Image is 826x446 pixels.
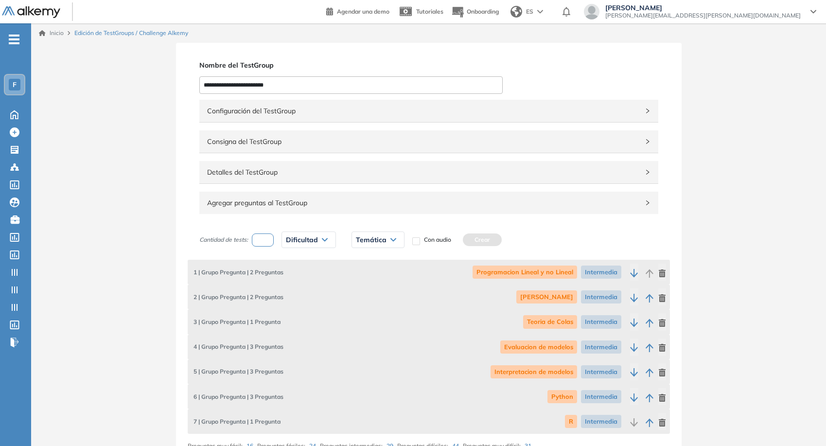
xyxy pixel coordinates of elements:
span: R [565,415,577,428]
span: right [645,139,650,144]
span: Agendar una demo [337,8,389,15]
a: Agendar una demo [326,5,389,17]
span: F [13,81,17,89]
span: Onboarding [467,8,499,15]
span: 2 Preguntas [192,268,283,277]
button: Onboarding [451,1,499,22]
div: Configuración del TestGroup [199,100,658,122]
span: Python [547,390,577,403]
span: Nombre del TestGroup [199,60,274,71]
i: - [9,38,19,40]
span: Cantidad de tests: [199,235,248,244]
span: Evaluacion de modelos [500,340,577,354]
img: world [510,6,522,18]
span: Detalles del TestGroup [207,167,639,178]
span: right [645,108,650,114]
span: [PERSON_NAME][EMAIL_ADDRESS][PERSON_NAME][DOMAIN_NAME] [605,12,801,19]
span: Intermedia [581,390,621,403]
span: Intermedia [581,340,621,354]
span: 1 Pregunta [192,417,281,426]
div: Consigna del TestGroup [199,130,658,153]
span: Intermedia [581,365,621,378]
span: 3 Preguntas [192,392,283,401]
span: Interpretacion de modelos [491,365,577,378]
span: [PERSON_NAME] [605,4,801,12]
span: Teoria de Colas [523,315,577,328]
button: Crear [463,233,502,246]
div: Detalles del TestGroup [199,161,658,183]
span: Intermedia [581,266,621,279]
span: Consigna del TestGroup [207,136,639,147]
span: 3 Preguntas [192,367,283,376]
a: Inicio [39,29,64,37]
span: Intermedia [581,290,621,303]
span: right [645,169,650,175]
span: Intermedia [581,315,621,328]
span: Intermedia [581,415,621,428]
span: [PERSON_NAME] [516,290,577,303]
span: Temática [356,236,387,244]
span: Dificultad [286,236,318,244]
span: Configuración del TestGroup [207,106,639,116]
span: 2 Preguntas [192,293,283,302]
span: 1 Pregunta [192,318,281,326]
span: Con audio [424,235,451,244]
span: right [645,200,650,206]
span: ES [526,7,533,16]
span: 3 Preguntas [192,342,283,351]
span: Tutoriales [416,8,443,15]
img: arrow [537,10,543,14]
img: Logo [2,6,60,18]
span: Edición de TestGroups / Challenge Alkemy [74,29,188,37]
div: Agregar preguntas al TestGroup [199,192,658,214]
span: Programacion Lineal y no Lineal [473,266,577,279]
span: Agregar preguntas al TestGroup [207,197,639,208]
